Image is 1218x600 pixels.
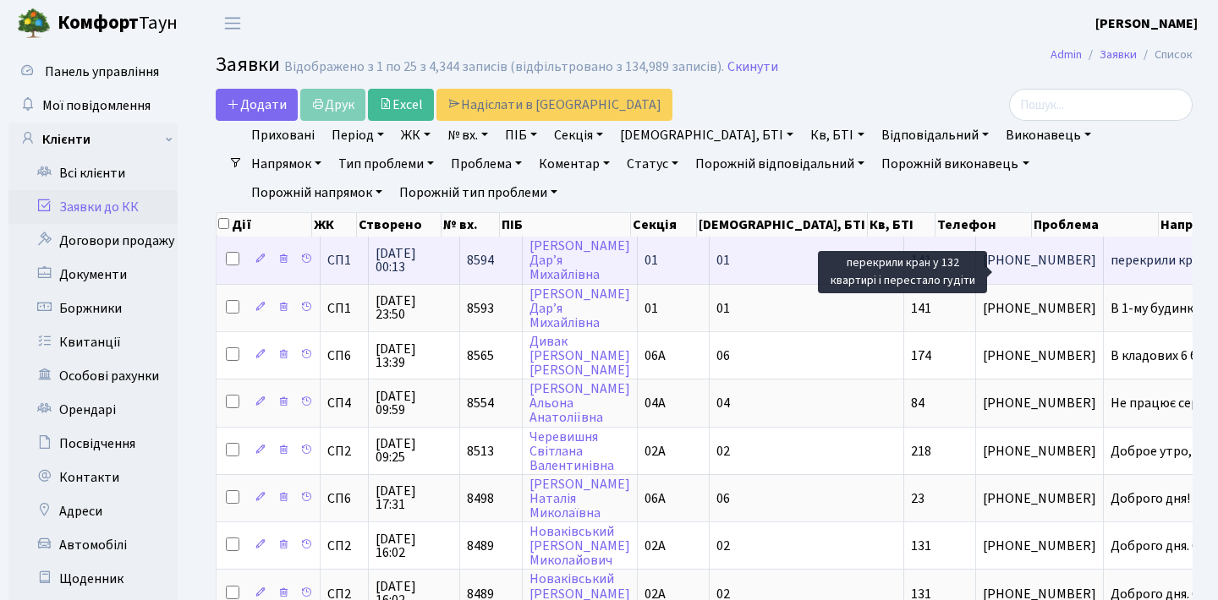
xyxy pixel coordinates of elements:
span: 01 [716,251,730,270]
span: 8565 [467,346,494,365]
a: [PERSON_NAME]Дар’яМихайлівна [529,237,630,284]
span: [DATE] 09:59 [376,390,453,417]
a: Приховані [244,121,321,150]
th: ПІБ [500,213,630,237]
a: Всі клієнти [8,156,178,190]
span: Заявки [216,50,280,79]
span: 06 [716,346,730,365]
th: № вх. [442,213,501,237]
a: [DEMOGRAPHIC_DATA], БТІ [613,121,800,150]
span: 84 [911,394,924,412]
span: 02 [716,537,730,555]
a: Адреси [8,494,178,528]
a: Мої повідомлення [8,89,178,123]
th: Кв, БТІ [868,213,935,237]
th: ЖК [312,213,357,237]
span: Додати [227,95,287,114]
a: Скинути [727,59,778,75]
a: № вх. [441,121,495,150]
span: 218 [911,442,931,461]
th: Проблема [1032,213,1159,237]
span: [PHONE_NUMBER] [983,302,1096,315]
span: 04А [645,394,666,412]
span: 8593 [467,299,494,318]
a: [PERSON_NAME]Дар’яМихайлівна [529,285,630,332]
a: Секція [547,121,610,150]
a: Коментар [532,150,617,178]
a: Квитанції [8,325,178,359]
b: [PERSON_NAME] [1095,14,1198,33]
span: 8554 [467,394,494,412]
span: [DATE] 09:25 [376,437,453,464]
span: 02 [716,442,730,461]
a: Відповідальний [875,121,996,150]
a: ЖК [394,121,437,150]
span: 23 [911,489,924,508]
a: Тип проблеми [332,150,441,178]
span: 8513 [467,442,494,461]
a: Порожній тип проблеми [392,178,564,207]
a: Порожній напрямок [244,178,389,207]
th: Телефон [935,213,1032,237]
span: 02А [645,442,666,461]
a: Особові рахунки [8,359,178,393]
span: Таун [58,9,178,38]
th: Створено [357,213,442,237]
a: Панель управління [8,55,178,89]
span: СП2 [327,539,361,553]
span: [PHONE_NUMBER] [983,349,1096,363]
span: [DATE] 16:02 [376,532,453,559]
span: Панель управління [45,63,159,81]
a: Документи [8,258,178,292]
a: Заявки до КК [8,190,178,224]
a: Проблема [444,150,529,178]
input: Пошук... [1009,89,1193,121]
a: Контакти [8,461,178,494]
a: Орендарі [8,393,178,427]
span: В 1-му будинку[...] [1111,299,1216,318]
a: Щоденник [8,562,178,596]
a: Виконавець [999,121,1098,150]
span: [DATE] 17:31 [376,484,453,511]
span: 02А [645,537,666,555]
span: 8498 [467,489,494,508]
a: Боржники [8,292,178,325]
span: 131 [911,537,931,555]
span: Доброго дня. 0[...] [1111,537,1215,555]
nav: breadcrumb [1025,37,1218,73]
span: [PHONE_NUMBER] [983,396,1096,410]
span: [PHONE_NUMBER] [983,539,1096,553]
th: [DEMOGRAPHIC_DATA], БТІ [697,213,868,237]
span: Мої повідомлення [42,96,151,115]
a: Статус [620,150,685,178]
span: СП1 [327,254,361,267]
span: [PHONE_NUMBER] [983,445,1096,458]
span: [PHONE_NUMBER] [983,254,1096,267]
span: 06А [645,346,666,365]
span: [DATE] 13:39 [376,342,453,369]
a: Договори продажу [8,224,178,258]
span: СП6 [327,492,361,505]
span: СП6 [327,349,361,363]
span: 174 [911,346,931,365]
span: СП4 [327,396,361,410]
a: Клієнти [8,123,178,156]
a: Новаківський[PERSON_NAME]Миколайович [529,522,630,570]
a: Напрямок [244,150,328,178]
span: 01 [645,251,658,270]
a: Admin [1051,46,1082,63]
a: Період [325,121,391,150]
li: Список [1137,46,1193,64]
span: 8594 [467,251,494,270]
button: Переключити навігацію [211,9,254,37]
span: 04 [716,394,730,412]
a: Заявки [1100,46,1137,63]
b: Комфорт [58,9,139,36]
span: СП1 [327,302,361,315]
span: 06А [645,489,666,508]
a: Дивак[PERSON_NAME][PERSON_NAME] [529,332,630,379]
span: [DATE] 00:13 [376,247,453,274]
th: Дії [217,213,312,237]
span: 01 [645,299,658,318]
a: Посвідчення [8,427,178,461]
